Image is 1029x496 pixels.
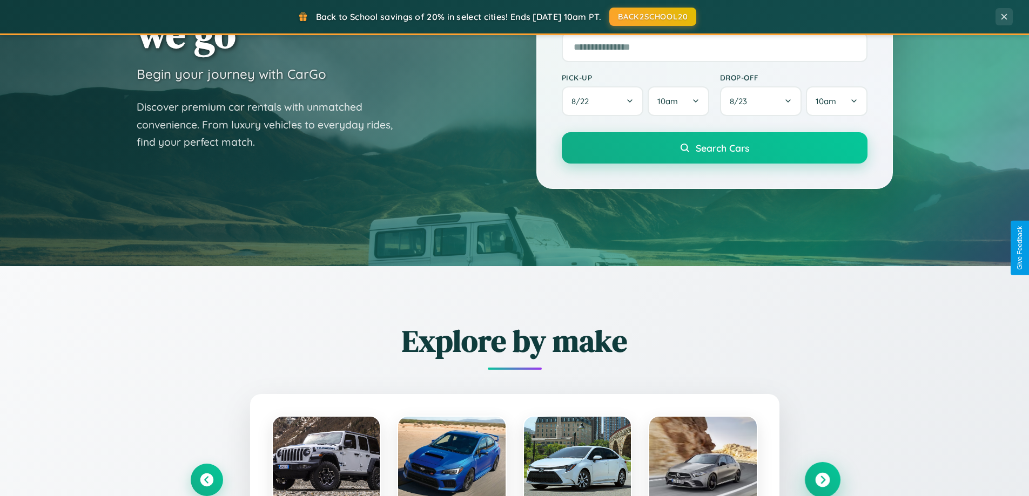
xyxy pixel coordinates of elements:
[806,86,867,116] button: 10am
[1016,226,1024,270] div: Give Feedback
[648,86,709,116] button: 10am
[730,96,752,106] span: 8 / 23
[316,11,601,22] span: Back to School savings of 20% in select cities! Ends [DATE] 10am PT.
[562,73,709,82] label: Pick-up
[720,86,802,116] button: 8/23
[571,96,594,106] span: 8 / 22
[696,142,749,154] span: Search Cars
[609,8,696,26] button: BACK2SCHOOL20
[720,73,867,82] label: Drop-off
[657,96,678,106] span: 10am
[137,66,326,82] h3: Begin your journey with CarGo
[137,98,407,151] p: Discover premium car rentals with unmatched convenience. From luxury vehicles to everyday rides, ...
[191,320,839,362] h2: Explore by make
[562,86,644,116] button: 8/22
[562,132,867,164] button: Search Cars
[816,96,836,106] span: 10am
